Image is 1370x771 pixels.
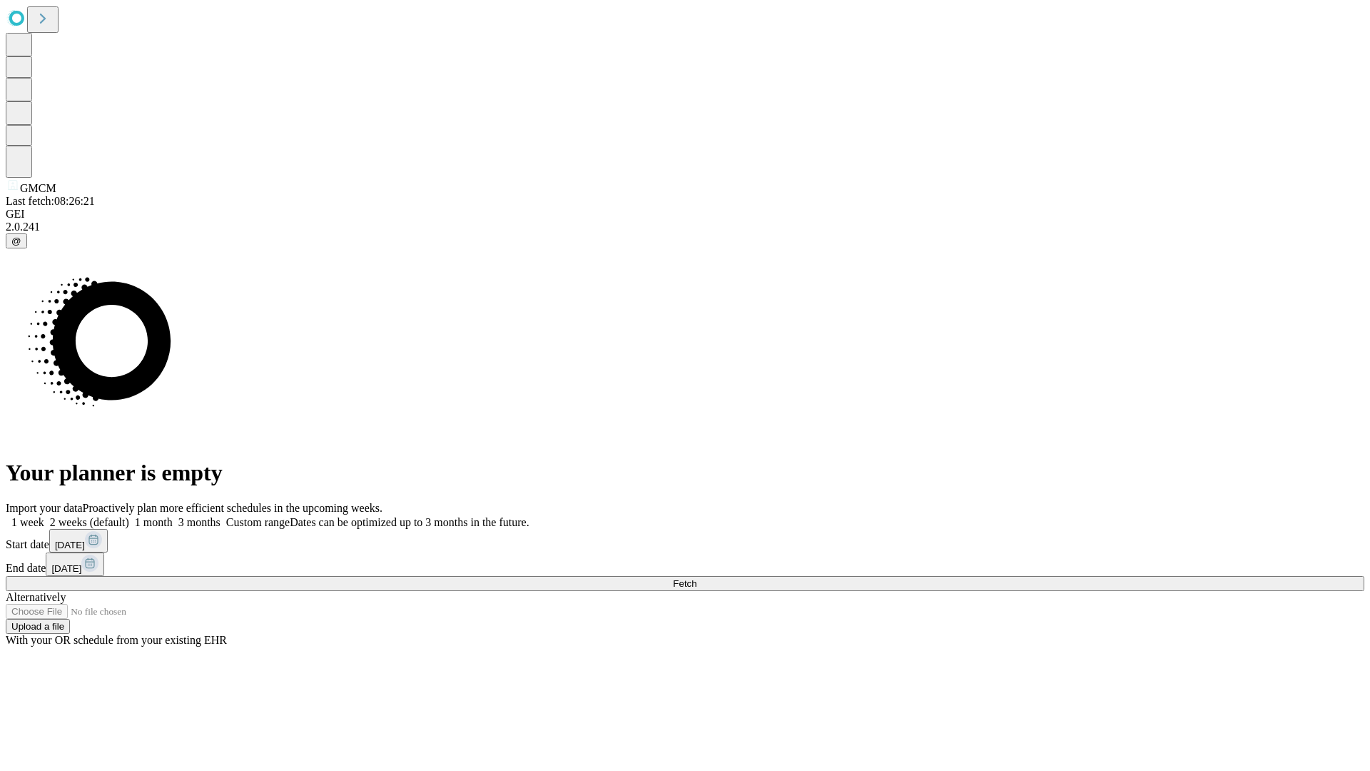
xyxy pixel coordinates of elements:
[6,619,70,634] button: Upload a file
[83,502,382,514] span: Proactively plan more efficient schedules in the upcoming weeks.
[178,516,220,528] span: 3 months
[6,460,1364,486] h1: Your planner is empty
[6,591,66,603] span: Alternatively
[49,529,108,553] button: [DATE]
[6,208,1364,221] div: GEI
[6,553,1364,576] div: End date
[673,578,696,589] span: Fetch
[11,516,44,528] span: 1 week
[226,516,290,528] span: Custom range
[55,540,85,550] span: [DATE]
[6,529,1364,553] div: Start date
[6,221,1364,233] div: 2.0.241
[11,236,21,246] span: @
[6,233,27,248] button: @
[290,516,529,528] span: Dates can be optimized up to 3 months in the future.
[6,634,227,646] span: With your OR schedule from your existing EHR
[20,182,56,194] span: GMCM
[135,516,173,528] span: 1 month
[6,502,83,514] span: Import your data
[46,553,104,576] button: [DATE]
[6,576,1364,591] button: Fetch
[51,563,81,574] span: [DATE]
[50,516,129,528] span: 2 weeks (default)
[6,195,95,207] span: Last fetch: 08:26:21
